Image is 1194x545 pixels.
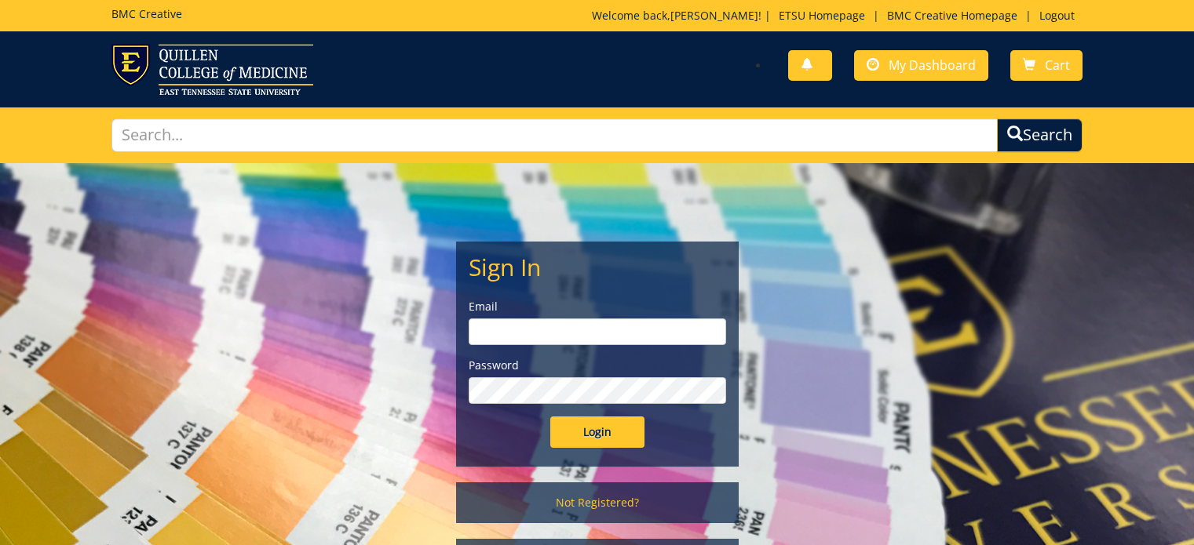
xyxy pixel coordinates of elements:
[879,8,1025,23] a: BMC Creative Homepage
[1010,50,1083,81] a: Cart
[1032,8,1083,23] a: Logout
[456,482,739,523] a: Not Registered?
[469,299,726,314] label: Email
[550,416,644,448] input: Login
[111,8,182,20] h5: BMC Creative
[111,44,313,95] img: ETSU logo
[889,56,976,74] span: My Dashboard
[670,8,758,23] a: [PERSON_NAME]
[854,50,988,81] a: My Dashboard
[469,358,726,373] label: Password
[771,8,873,23] a: ETSU Homepage
[469,254,726,280] h2: Sign In
[1045,56,1070,74] span: Cart
[111,118,999,152] input: Search...
[592,8,1083,24] p: Welcome back, ! | | |
[997,118,1083,152] button: Search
